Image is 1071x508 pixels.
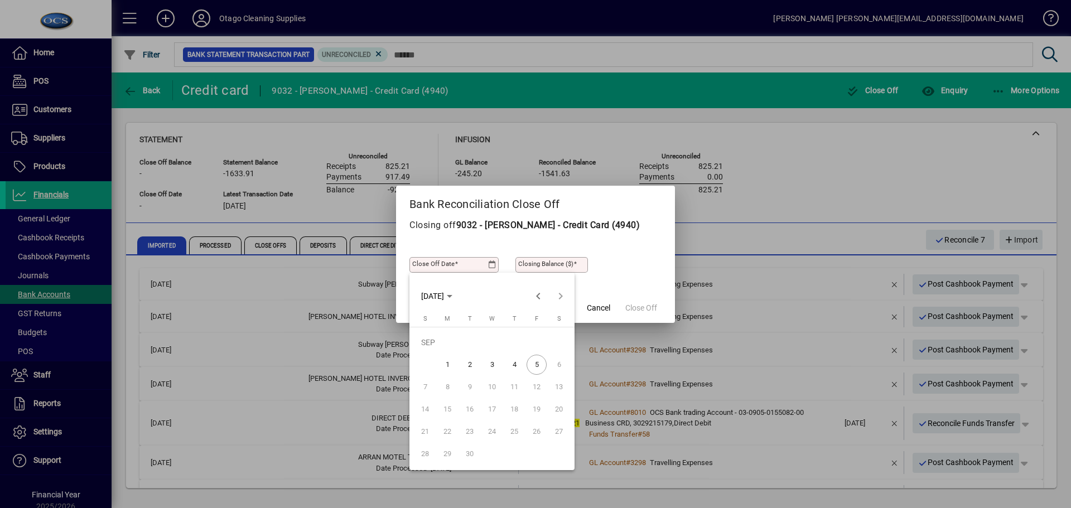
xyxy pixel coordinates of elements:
button: Fri Sep 26 2025 [525,420,548,443]
button: Tue Sep 09 2025 [459,376,481,398]
span: 23 [460,422,480,442]
span: W [489,315,495,322]
span: 3 [482,355,502,375]
span: 22 [437,422,457,442]
span: 24 [482,422,502,442]
button: Previous month [527,285,549,307]
button: Wed Sep 24 2025 [481,420,503,443]
span: 25 [504,422,524,442]
span: M [445,315,450,322]
button: Wed Sep 03 2025 [481,354,503,376]
span: 20 [549,399,569,419]
span: 6 [549,355,569,375]
button: Tue Sep 23 2025 [459,420,481,443]
button: Fri Sep 05 2025 [525,354,548,376]
span: 1 [437,355,457,375]
span: 8 [437,377,457,397]
button: Thu Sep 04 2025 [503,354,525,376]
button: Sat Sep 27 2025 [548,420,570,443]
button: Mon Sep 15 2025 [436,398,459,420]
button: Choose month and year [417,286,457,306]
button: Thu Sep 18 2025 [503,398,525,420]
button: Sat Sep 06 2025 [548,354,570,376]
span: 27 [549,422,569,442]
button: Mon Sep 08 2025 [436,376,459,398]
span: 4 [504,355,524,375]
span: S [423,315,427,322]
span: 29 [437,444,457,464]
button: Sat Sep 13 2025 [548,376,570,398]
button: Thu Sep 11 2025 [503,376,525,398]
td: SEP [414,331,570,354]
span: F [535,315,538,322]
button: Tue Sep 30 2025 [459,443,481,465]
span: [DATE] [421,292,444,301]
span: 26 [527,422,547,442]
span: 30 [460,444,480,464]
button: Wed Sep 17 2025 [481,398,503,420]
button: Fri Sep 19 2025 [525,398,548,420]
span: 21 [415,422,435,442]
button: Sat Sep 20 2025 [548,398,570,420]
span: 16 [460,399,480,419]
button: Mon Sep 01 2025 [436,354,459,376]
span: 28 [415,444,435,464]
button: Mon Sep 29 2025 [436,443,459,465]
span: 19 [527,399,547,419]
span: 14 [415,399,435,419]
button: Sun Sep 07 2025 [414,376,436,398]
span: 18 [504,399,524,419]
span: 13 [549,377,569,397]
span: 17 [482,399,502,419]
span: T [513,315,517,322]
span: 9 [460,377,480,397]
button: Sun Sep 14 2025 [414,398,436,420]
span: T [468,315,472,322]
span: 7 [415,377,435,397]
button: Wed Sep 10 2025 [481,376,503,398]
button: Mon Sep 22 2025 [436,420,459,443]
button: Sun Sep 28 2025 [414,443,436,465]
span: 12 [527,377,547,397]
span: S [557,315,561,322]
button: Fri Sep 12 2025 [525,376,548,398]
span: 2 [460,355,480,375]
button: Tue Sep 02 2025 [459,354,481,376]
span: 11 [504,377,524,397]
span: 5 [527,355,547,375]
span: 10 [482,377,502,397]
button: Tue Sep 16 2025 [459,398,481,420]
span: 15 [437,399,457,419]
button: Sun Sep 21 2025 [414,420,436,443]
button: Thu Sep 25 2025 [503,420,525,443]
